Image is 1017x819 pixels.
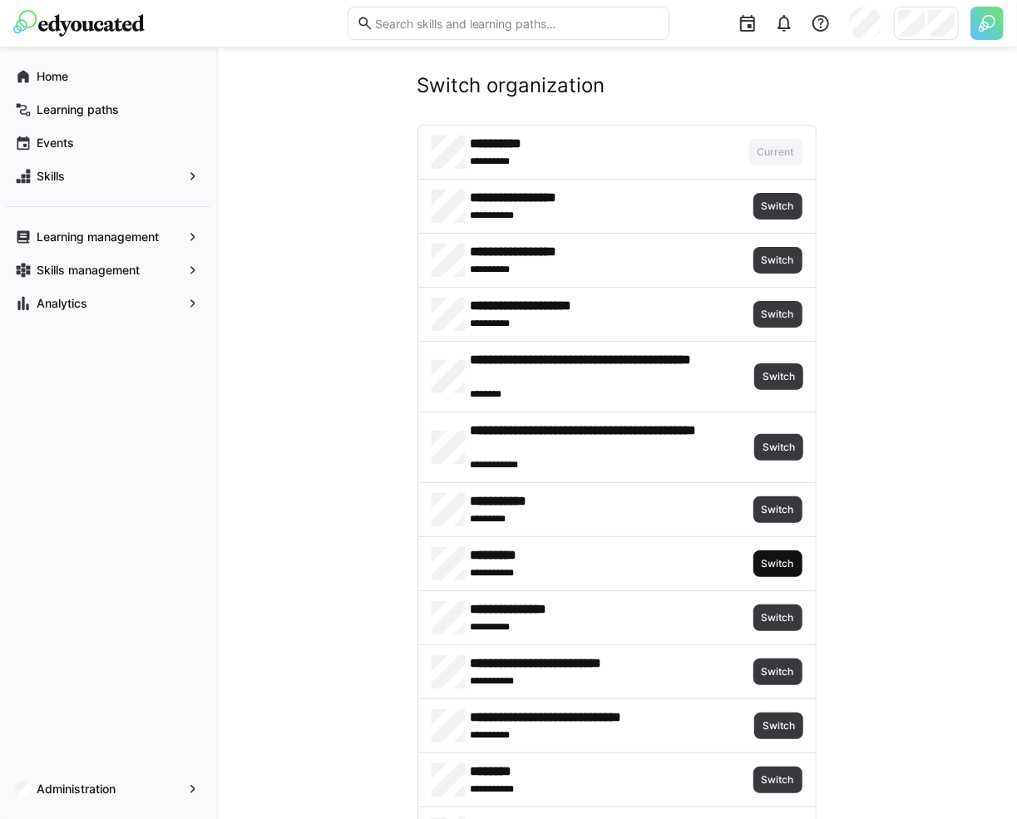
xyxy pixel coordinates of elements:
[754,713,803,739] button: Switch
[761,370,797,383] span: Switch
[753,659,802,685] button: Switch
[760,200,796,213] span: Switch
[753,301,802,328] button: Switch
[753,193,802,220] button: Switch
[754,363,803,390] button: Switch
[753,550,802,577] button: Switch
[760,308,796,321] span: Switch
[761,441,797,454] span: Switch
[756,146,796,159] span: Current
[760,611,796,624] span: Switch
[761,719,797,733] span: Switch
[760,665,796,678] span: Switch
[760,557,796,570] span: Switch
[753,247,802,274] button: Switch
[753,767,802,793] button: Switch
[749,139,802,165] button: Current
[753,604,802,631] button: Switch
[760,773,796,787] span: Switch
[760,254,796,267] span: Switch
[373,16,661,31] input: Search skills and learning paths…
[417,73,817,98] h2: Switch organization
[754,434,803,461] button: Switch
[760,503,796,516] span: Switch
[753,496,802,523] button: Switch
